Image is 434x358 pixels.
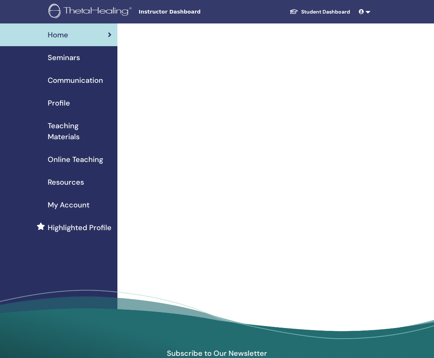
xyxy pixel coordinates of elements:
span: Online Teaching [48,154,103,165]
span: Communication [48,75,103,86]
a: Student Dashboard [284,5,356,19]
img: graduation-cap-white.svg [289,8,298,15]
span: Seminars [48,52,80,63]
span: Highlighted Profile [48,222,112,233]
span: Instructor Dashboard [139,8,249,16]
span: Teaching Materials [48,120,112,142]
span: Home [48,29,68,40]
img: logo.png [48,4,134,20]
h4: Subscribe to Our Newsletter [132,348,302,358]
span: My Account [48,199,90,210]
span: Resources [48,177,84,188]
span: Profile [48,97,70,108]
